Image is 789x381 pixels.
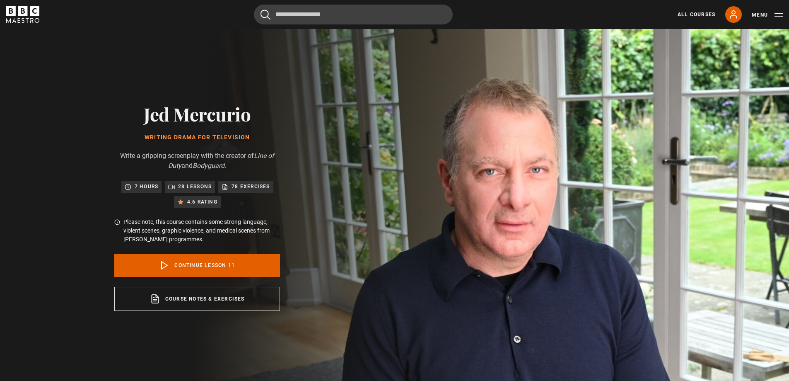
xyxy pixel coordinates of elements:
p: 78 exercises [232,182,270,191]
p: 28 lessons [178,182,212,191]
h1: Writing Drama for Television [114,134,280,141]
p: 4.6 rating [187,198,217,206]
i: Bodyguard [193,162,224,170]
p: Please note, this course contains some strong language, violent scenes, graphic violence, and med... [123,218,280,244]
a: Course notes & exercises [114,287,280,311]
h2: Jed Mercurio [114,103,280,124]
input: Search [254,5,453,24]
p: Write a gripping screenplay with the creator of and . [114,151,280,171]
a: Continue lesson 11 [114,254,280,277]
button: Submit the search query [261,10,270,20]
button: Toggle navigation [752,11,783,19]
p: 7 hours [135,182,158,191]
a: All Courses [678,11,715,18]
svg: BBC Maestro [6,6,39,23]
